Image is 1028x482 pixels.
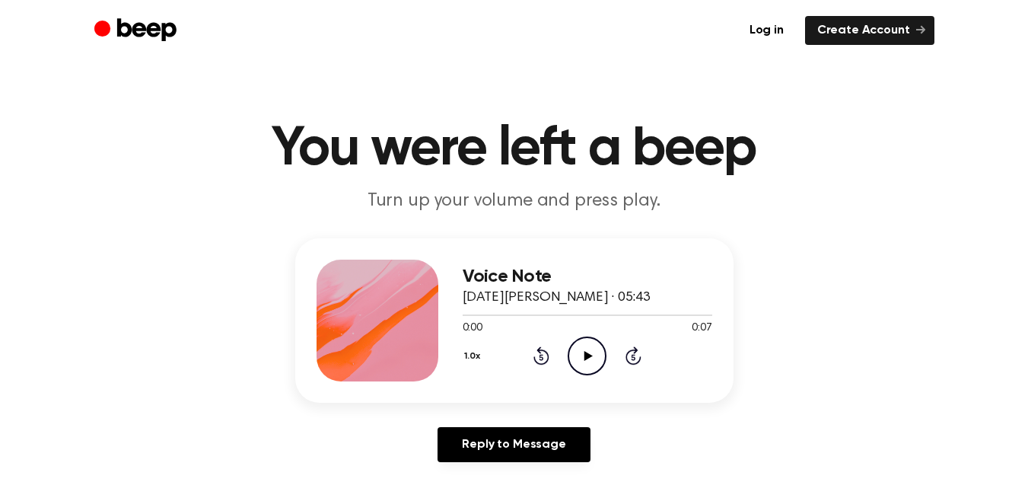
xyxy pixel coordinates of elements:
a: Create Account [805,16,934,45]
p: Turn up your volume and press play. [222,189,807,214]
h1: You were left a beep [125,122,904,177]
h3: Voice Note [463,267,712,287]
a: Log in [737,16,796,45]
span: 0:07 [692,321,711,337]
span: 0:00 [463,321,482,337]
button: 1.0x [463,343,486,369]
span: [DATE][PERSON_NAME] · 05:43 [463,291,651,305]
a: Reply to Message [438,427,590,462]
a: Beep [94,16,180,46]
